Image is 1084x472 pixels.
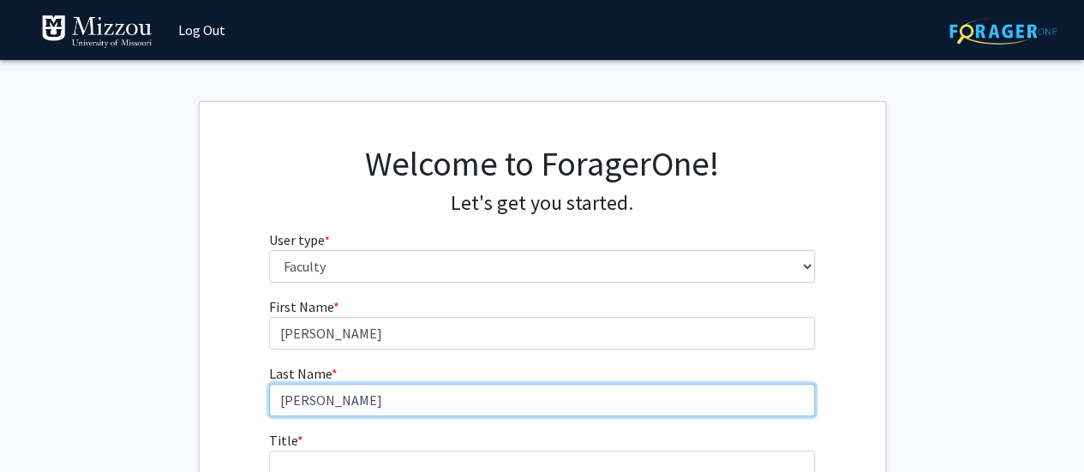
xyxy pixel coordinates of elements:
[269,432,297,449] span: Title
[41,15,153,49] img: University of Missouri Logo
[269,298,333,315] span: First Name
[13,395,73,459] iframe: Chat
[269,143,815,184] h1: Welcome to ForagerOne!
[269,365,332,382] span: Last Name
[949,18,1057,45] img: ForagerOne Logo
[269,191,815,216] h4: Let's get you started.
[269,230,330,250] label: User type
